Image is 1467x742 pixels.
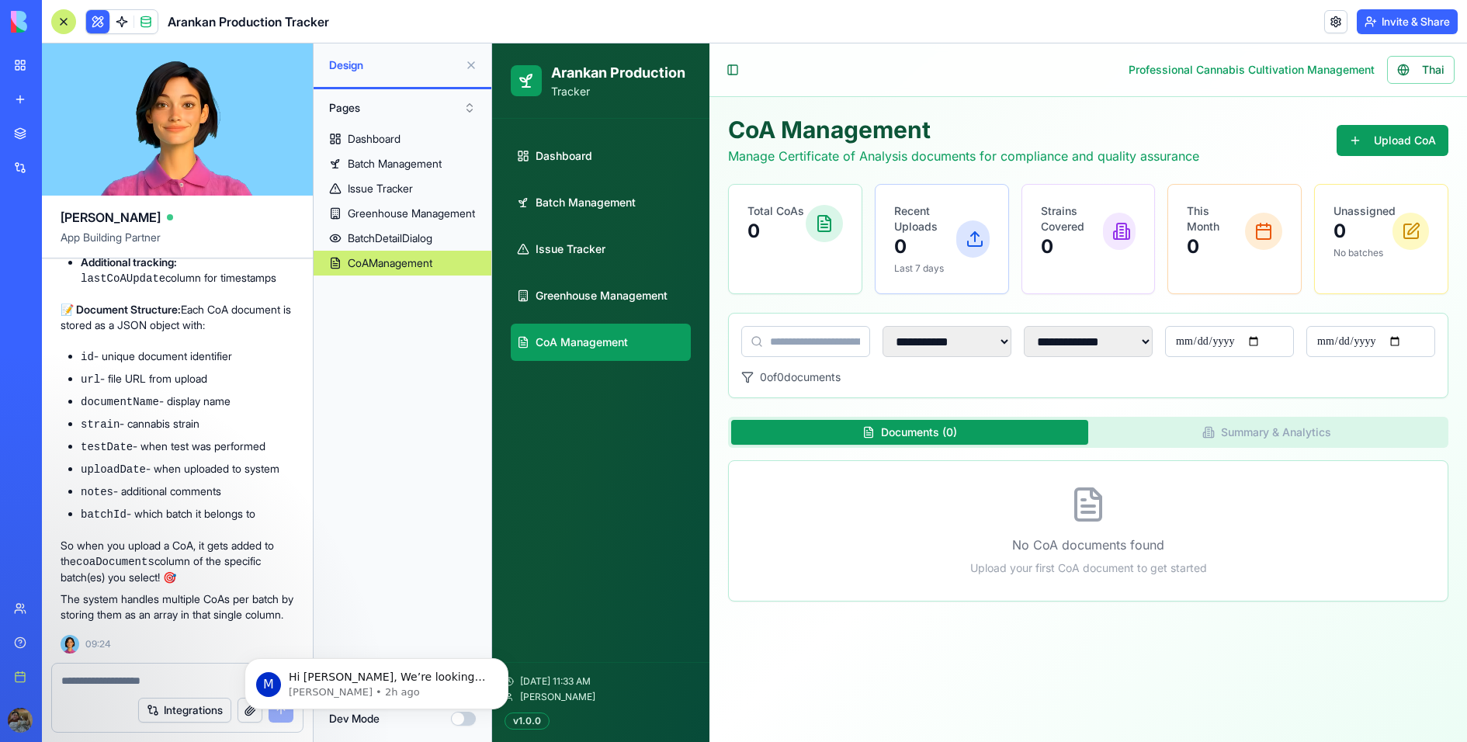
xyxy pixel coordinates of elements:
[348,206,475,221] div: Greenhouse Management
[549,191,612,216] p: 0
[81,255,177,269] strong: Additional tracking:
[402,191,465,216] p: 0
[11,11,107,33] img: logo
[61,538,294,585] p: So when you upload a CoA, it gets added to the column of the specific batch(es) you select! 🎯
[81,506,294,522] li: - which batch it belongs to
[81,394,294,410] li: - display name
[19,140,199,178] a: Batch Management
[81,441,133,453] code: testDate
[895,12,962,40] button: Thai
[81,351,94,363] code: id
[314,176,491,201] a: Issue Tracker
[43,198,113,213] span: Issue Tracker
[43,151,144,167] span: Batch Management
[19,280,199,317] a: CoA Management
[61,302,294,333] p: Each CoA document is stored as a JSON object with:
[348,131,401,147] div: Dashboard
[348,231,432,246] div: BatchDetailDialog
[19,234,199,271] a: Greenhouse Management
[81,255,294,286] li: column for timestamps
[236,72,707,100] h1: CoA Management
[262,492,931,511] p: No CoA documents found
[348,156,442,172] div: Batch Management
[28,647,103,660] span: [PERSON_NAME]
[348,255,432,271] div: CoAManagement
[314,127,491,151] a: Dashboard
[168,12,329,31] h1: Arankan Production Tracker
[61,303,181,316] strong: 📝 Document Structure:
[841,175,900,200] p: 0
[255,175,312,200] p: 0
[596,376,953,401] button: Summary & Analytics
[8,708,33,733] img: ACg8ocLckqTCADZMVyP0izQdSwexkWcE6v8a1AEXwgvbafi3xFy3vSx8=s96-c
[59,19,193,40] h1: Arankan Production
[61,635,79,654] img: Ella_00000_wcx2te.png
[81,348,294,365] li: - unique document identifier
[314,251,491,276] a: CoAManagement
[236,103,707,122] p: Manage Certificate of Analysis documents for compliance and quality assurance
[695,191,753,216] p: 0
[314,226,491,251] a: BatchDetailDialog
[249,326,349,342] div: 0 of 0 documents
[19,187,199,224] a: Issue Tracker
[81,486,113,498] code: notes
[61,230,294,258] span: App Building Partner
[81,439,294,455] li: - when test was performed
[1357,9,1458,34] button: Invite & Share
[841,160,900,175] p: Unassigned
[81,416,294,432] li: - cannabis strain
[85,638,111,650] span: 09:24
[321,95,484,120] button: Pages
[255,160,312,175] p: Total CoAs
[43,291,136,307] span: CoA Management
[19,94,199,131] a: Dashboard
[81,463,146,476] code: uploadDate
[841,203,900,216] p: No batches
[61,591,294,622] p: The system handles multiple CoAs per batch by storing them as an array in that single column.
[28,632,99,644] span: [DATE] 11:33 AM
[81,461,294,477] li: - when uploaded to system
[81,508,127,521] code: batchId
[81,272,165,285] code: lastCoAUpdate
[329,57,459,73] span: Design
[138,698,231,723] button: Integrations
[239,376,596,401] button: Documents ( 0 )
[314,151,491,176] a: Batch Management
[549,160,612,191] p: Strains Covered
[844,81,956,113] button: Upload CoA
[43,105,100,120] span: Dashboard
[59,40,193,56] p: Tracker
[402,160,465,191] p: Recent Uploads
[81,373,100,386] code: url
[930,19,952,34] span: Thai
[402,219,465,231] p: Last 7 days
[81,371,294,387] li: - file URL from upload
[81,484,294,500] li: - additional comments
[221,626,532,734] iframe: Intercom notifications message
[76,556,154,568] code: coaDocuments
[262,517,931,532] p: Upload your first CoA document to get started
[636,19,883,34] div: Professional Cannabis Cultivation Management
[695,160,753,191] p: This Month
[81,418,120,431] code: strain
[43,244,175,260] span: Greenhouse Management
[81,396,159,408] code: documentName
[12,669,57,686] div: v1.0.0
[314,201,491,226] a: Greenhouse Management
[348,181,413,196] div: Issue Tracker
[61,208,161,227] span: [PERSON_NAME]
